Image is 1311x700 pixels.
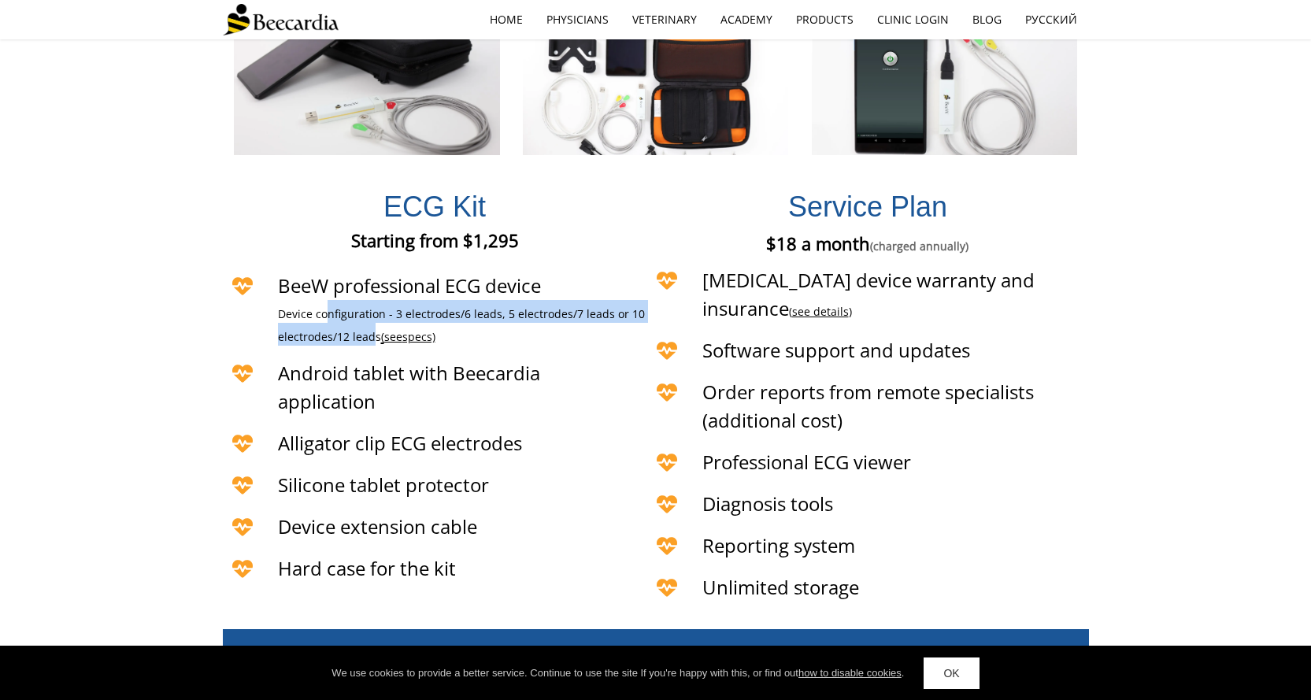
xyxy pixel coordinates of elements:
span: Device configuration - 3 electrodes/6 leads, 5 electrodes/7 leads or 10 electrodes/12 leads [278,306,645,344]
span: [MEDICAL_DATA] device warranty and insurance [702,267,1035,321]
a: Physicians [535,2,620,38]
a: Clinic Login [865,2,961,38]
a: Русский [1013,2,1089,38]
span: Hard case for the kit [278,555,456,581]
span: BeeW professional ECG device [278,272,541,298]
span: Order reports from remote specialists (additional cost) [702,379,1034,433]
span: ( [381,329,384,344]
span: Starting from $1,295 [351,228,519,252]
a: Veterinary [620,2,709,38]
a: home [478,2,535,38]
span: (charged annually) [870,239,968,254]
span: Professional ECG viewer [702,449,911,475]
span: Silicone tablet protector [278,472,489,498]
a: how to disable cookies [798,667,902,679]
span: Reporting system [702,532,855,558]
a: see details [792,304,849,319]
span: ( ) [789,304,852,319]
span: Android tablet with Beecardia application [278,360,540,414]
a: Blog [961,2,1013,38]
span: Software support and updates [702,337,970,363]
a: seespecs) [384,331,435,344]
span: Service Plan [788,191,947,223]
a: Products [784,2,865,38]
span: Alligator clip ECG electrodes [278,430,522,456]
span: $18 a month [766,231,968,255]
span: ECG Kit [383,191,486,223]
a: Academy [709,2,784,38]
span: Diagnosis tools [702,491,833,517]
span: Device extension cable [278,513,477,539]
a: OK [924,657,979,689]
span: see [384,329,402,344]
span: specs) [402,329,435,344]
span: Unlimited storage [702,574,859,600]
div: We use cookies to provide a better service. Continue to use the site If you're happy with this, o... [331,665,904,681]
img: Beecardia [223,4,339,35]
